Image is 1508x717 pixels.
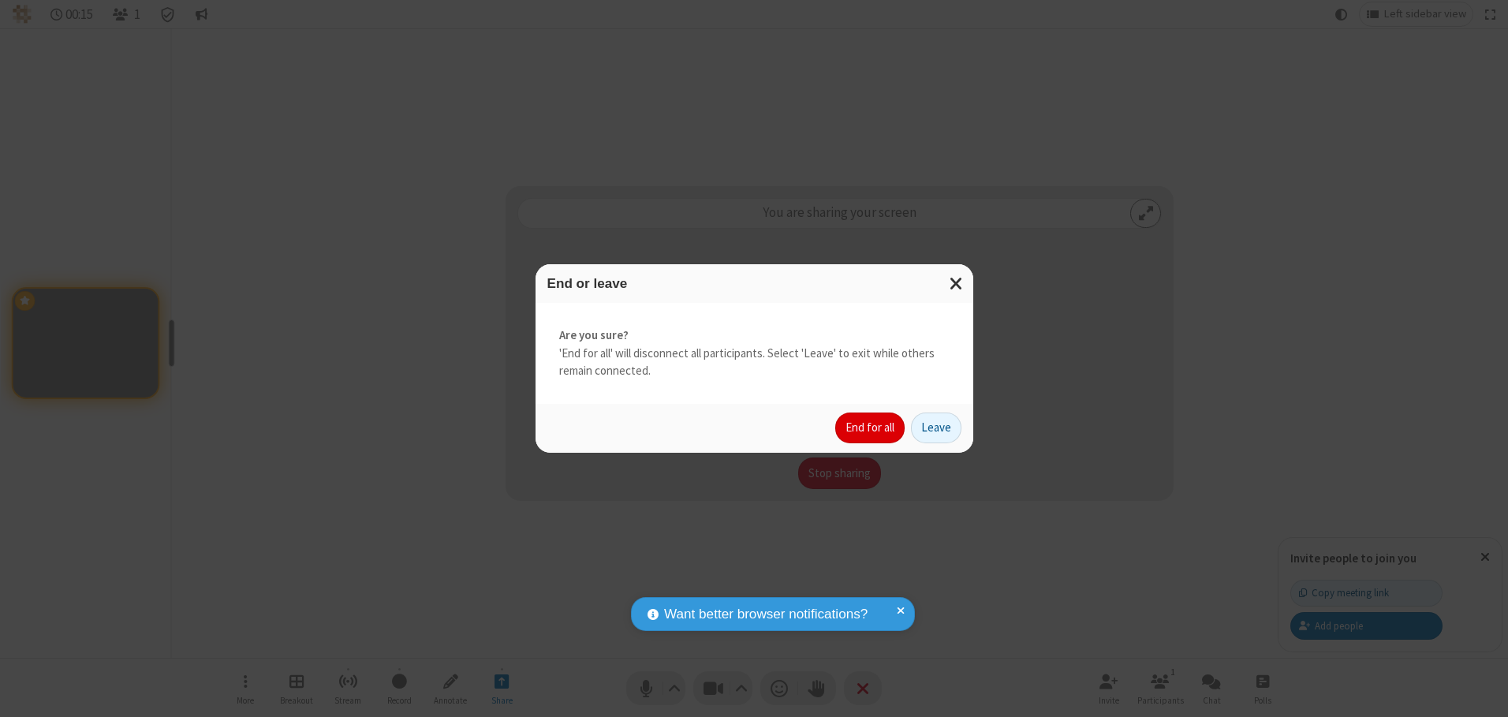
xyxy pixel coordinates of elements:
[536,303,973,404] div: 'End for all' will disconnect all participants. Select 'Leave' to exit while others remain connec...
[911,413,961,444] button: Leave
[559,327,950,345] strong: Are you sure?
[940,264,973,303] button: Close modal
[547,276,961,291] h3: End or leave
[664,604,868,625] span: Want better browser notifications?
[835,413,905,444] button: End for all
